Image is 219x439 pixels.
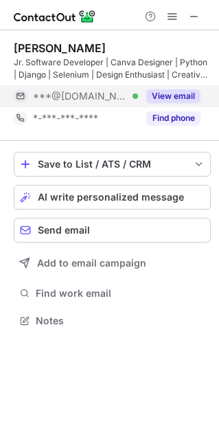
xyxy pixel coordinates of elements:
[37,258,146,269] span: Add to email campaign
[33,90,128,102] span: ***@[DOMAIN_NAME]
[36,315,205,327] span: Notes
[146,111,200,125] button: Reveal Button
[14,152,211,177] button: save-profile-one-click
[14,56,211,81] div: Jr. Software Developer | Canva Designer | Python | Django | Selenium | Design Enthusiast | Creati...
[14,8,96,25] img: ContactOut v5.3.10
[14,284,211,303] button: Find work email
[38,159,187,170] div: Save to List / ATS / CRM
[36,287,205,300] span: Find work email
[14,185,211,210] button: AI write personalized message
[38,192,184,203] span: AI write personalized message
[38,225,90,236] span: Send email
[14,41,106,55] div: [PERSON_NAME]
[14,311,211,330] button: Notes
[14,251,211,275] button: Add to email campaign
[14,218,211,243] button: Send email
[146,89,200,103] button: Reveal Button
